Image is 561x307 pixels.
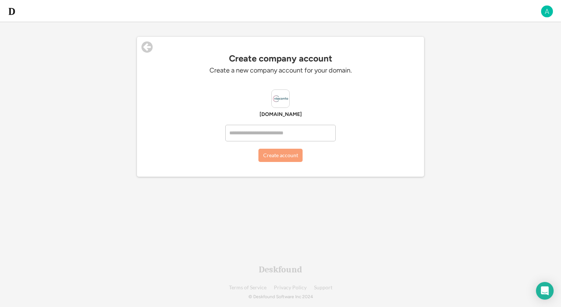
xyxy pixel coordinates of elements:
img: d-whitebg.png [7,7,16,16]
div: Create a new company account for your domain. [174,66,387,75]
a: Privacy Policy [274,285,307,290]
img: A.png [540,5,554,18]
img: viaconto.se [272,90,289,107]
a: Support [314,285,332,290]
div: Create company account [144,53,417,64]
div: Deskfound [259,265,302,274]
button: Create account [258,149,303,162]
a: Terms of Service [229,285,267,290]
div: Open Intercom Messenger [536,282,554,300]
div: [DOMAIN_NAME] [170,112,391,117]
